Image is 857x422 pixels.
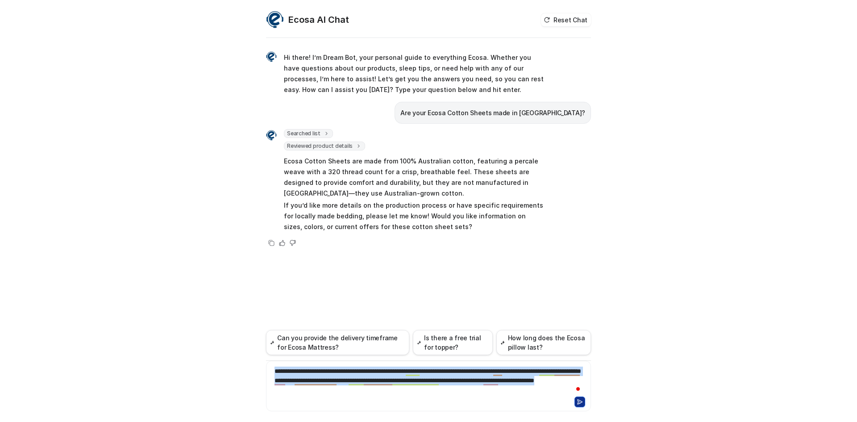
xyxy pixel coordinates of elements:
p: Ecosa Cotton Sheets are made from 100% Australian cotton, featuring a percale weave with a 320 th... [284,156,545,199]
p: Hi there! I’m Dream Bot, your personal guide to everything Ecosa. Whether you have questions abou... [284,52,545,95]
span: Reviewed product details [284,142,365,150]
p: If you’d like more details on the production process or have specific requirements for locally ma... [284,200,545,232]
h2: Ecosa AI Chat [288,13,349,26]
div: To enrich screen reader interactions, please activate Accessibility in Grammarly extension settings [268,367,589,395]
img: Widget [266,11,284,29]
button: Reset Chat [541,13,591,26]
button: Is there a free trial for topper? [413,330,493,355]
p: Are your Ecosa Cotton Sheets made in [GEOGRAPHIC_DATA]? [400,108,585,118]
img: Widget [266,51,277,62]
button: Can you provide the delivery timeframe for Ecosa Mattress? [266,330,409,355]
img: Widget [266,130,277,141]
button: How long does the Ecosa pillow last? [496,330,591,355]
span: Searched list [284,129,333,138]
